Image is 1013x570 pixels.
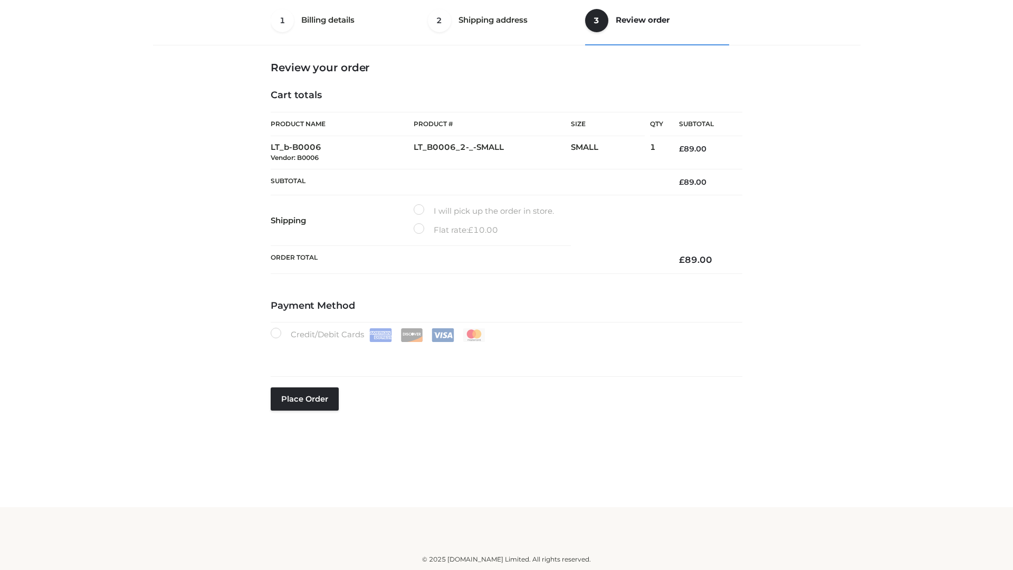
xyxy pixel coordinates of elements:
[400,328,423,342] img: Discover
[277,347,736,359] iframe: Secure card payment input frame
[679,144,706,154] bdi: 89.00
[271,328,486,342] label: Credit/Debit Cards
[468,225,473,235] span: £
[414,112,571,136] th: Product #
[679,254,685,265] span: £
[679,144,684,154] span: £
[271,246,663,274] th: Order Total
[679,177,684,187] span: £
[157,554,856,565] div: © 2025 [DOMAIN_NAME] Limited. All rights reserved.
[271,169,663,195] th: Subtotal
[679,254,712,265] bdi: 89.00
[414,136,571,169] td: LT_B0006_2-_-SMALL
[663,112,742,136] th: Subtotal
[463,328,485,342] img: Mastercard
[571,112,645,136] th: Size
[271,195,414,246] th: Shipping
[432,328,454,342] img: Visa
[414,223,498,237] label: Flat rate:
[271,61,742,74] h3: Review your order
[271,90,742,101] h4: Cart totals
[650,136,663,169] td: 1
[414,204,554,218] label: I will pick up the order in store.
[271,154,319,161] small: Vendor: B0006
[271,112,414,136] th: Product Name
[679,177,706,187] bdi: 89.00
[571,136,650,169] td: SMALL
[468,225,498,235] bdi: 10.00
[369,328,392,342] img: Amex
[271,136,414,169] td: LT_b-B0006
[271,387,339,411] button: Place order
[650,112,663,136] th: Qty
[271,300,742,312] h4: Payment Method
